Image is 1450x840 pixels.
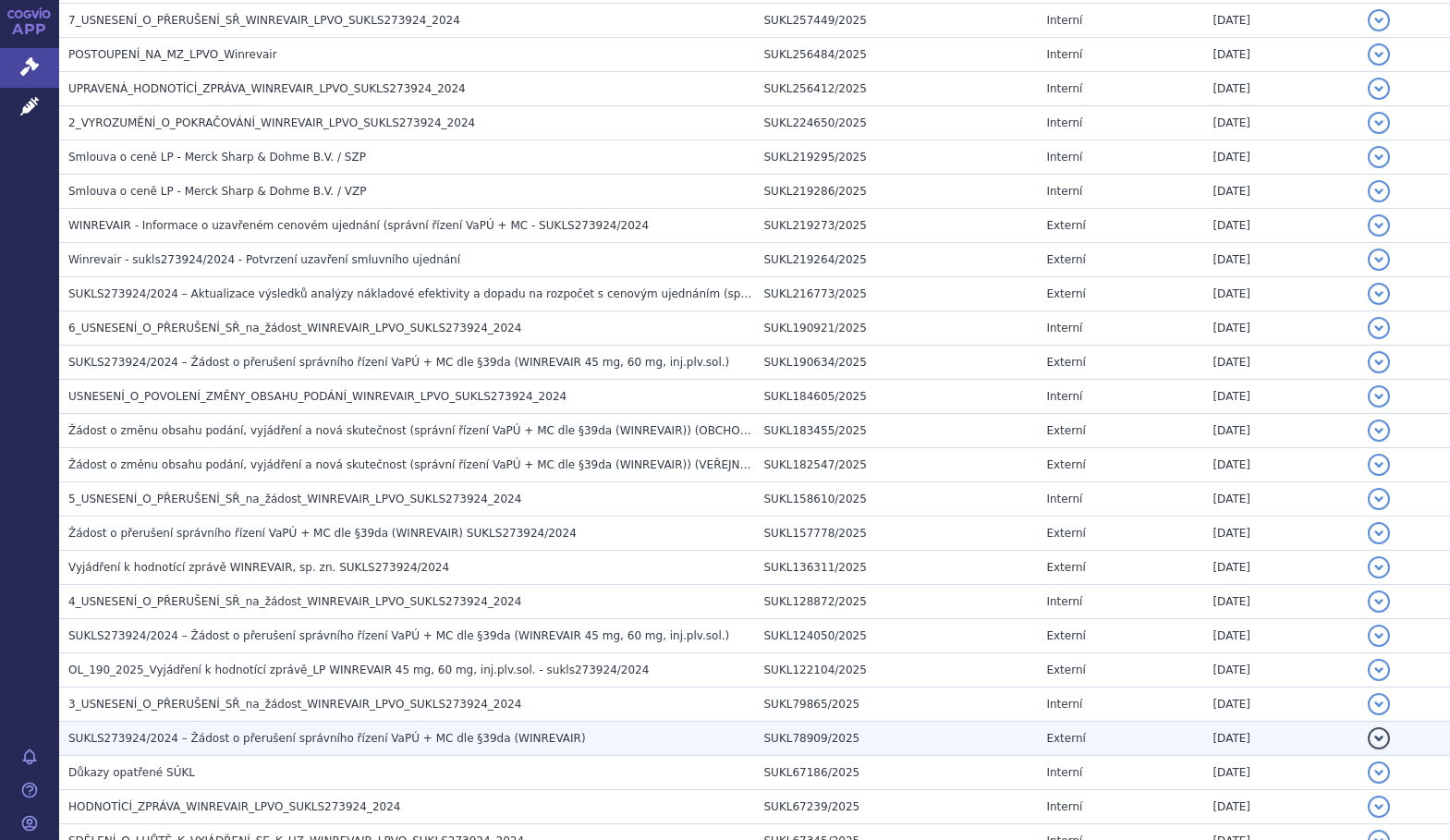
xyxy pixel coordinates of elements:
[1203,38,1359,72] td: [DATE]
[755,517,1038,551] td: SUKL157778/2025
[1368,488,1390,510] button: detail
[1203,311,1359,346] td: [DATE]
[1368,693,1390,715] button: detail
[1203,482,1359,517] td: [DATE]
[68,766,195,779] span: Důkazy opatřené SÚKL
[755,414,1038,448] td: SUKL183455/2025
[1046,698,1082,711] span: Interní
[755,277,1038,311] td: SUKL216773/2025
[1046,458,1085,471] span: Externí
[1046,82,1082,95] span: Interní
[1046,356,1085,369] span: Externí
[1368,590,1390,613] button: detail
[755,585,1038,619] td: SUKL128872/2025
[1368,761,1390,784] button: detail
[755,209,1038,243] td: SUKL219273/2025
[1203,448,1359,482] td: [DATE]
[1203,140,1359,175] td: [DATE]
[68,322,521,335] span: 6_USNESENÍ_O_PŘERUŠENÍ_SŘ_na_žádost_WINREVAIR_LPVO_SUKLS273924_2024
[1046,116,1082,129] span: Interní
[68,629,729,642] span: SUKLS273924/2024 – Žádost o přerušení správního řízení VaPÚ + MC dle §39da (WINREVAIR 45 mg, 60 m...
[755,619,1038,653] td: SUKL124050/2025
[68,253,460,266] span: Winrevair - sukls273924/2024 - Potvrzení uzavření smluvního ujednání
[755,380,1038,414] td: SUKL184605/2025
[68,424,939,437] span: Žádost o změnu obsahu podání, vyjádření a nová skutečnost (správní řízení VaPÚ + MC dle §39da (WI...
[68,116,475,129] span: 2_VYROZUMĚNÍ_O_POKRAČOVÁNÍ_WINREVAIR_LPVO_SUKLS273924_2024
[1046,732,1085,745] span: Externí
[1046,185,1082,198] span: Interní
[68,14,460,27] span: 7_USNESENÍ_O_PŘERUŠENÍ_SŘ_WINREVAIR_LPVO_SUKLS273924_2024
[68,493,521,505] span: 5_USNESENÍ_O_PŘERUŠENÍ_SŘ_na_žádost_WINREVAIR_LPVO_SUKLS273924_2024
[1046,629,1085,642] span: Externí
[1368,214,1390,237] button: detail
[68,561,449,574] span: Vyjádření k hodnotící zprávě WINREVAIR, sp. zn. SUKLS273924/2024
[1203,619,1359,653] td: [DATE]
[68,800,400,813] span: HODNOTÍCÍ_ZPRÁVA_WINREVAIR_LPVO_SUKLS273924_2024
[1368,43,1390,66] button: detail
[1203,4,1359,38] td: [DATE]
[1203,243,1359,277] td: [DATE]
[755,38,1038,72] td: SUKL256484/2025
[1368,317,1390,339] button: detail
[68,287,1139,300] span: SUKLS273924/2024 – Aktualizace výsledků analýzy nákladové efektivity a dopadu na rozpočet s cenov...
[1046,424,1085,437] span: Externí
[755,243,1038,277] td: SUKL219264/2025
[1368,78,1390,100] button: detail
[1368,385,1390,408] button: detail
[755,482,1038,517] td: SUKL158610/2025
[1368,556,1390,578] button: detail
[1046,663,1085,676] span: Externí
[1203,688,1359,722] td: [DATE]
[1368,112,1390,134] button: detail
[1046,527,1085,540] span: Externí
[1203,722,1359,756] td: [DATE]
[68,82,466,95] span: UPRAVENÁ_HODNOTÍCÍ_ZPRÁVA_WINREVAIR_LPVO_SUKLS273924_2024
[1046,151,1082,164] span: Interní
[755,346,1038,380] td: SUKL190634/2025
[68,185,367,198] span: Smlouva o ceně LP - Merck Sharp & Dohme B.V. / VZP
[1046,253,1085,266] span: Externí
[1203,106,1359,140] td: [DATE]
[1368,283,1390,305] button: detail
[1046,766,1082,779] span: Interní
[68,527,577,540] span: Žádost o přerušení správního řízení VaPÚ + MC dle §39da (WINREVAIR) SUKLS273924/2024
[68,663,649,676] span: OL_190_2025_Vyjádření k hodnotící zprávě_LP WINREVAIR 45 mg, 60 mg, inj.plv.sol. - sukls273924/2024
[755,106,1038,140] td: SUKL224650/2025
[755,140,1038,175] td: SUKL219295/2025
[68,151,366,164] span: Smlouva o ceně LP - Merck Sharp & Dohme B.V. / SZP
[1368,796,1390,818] button: detail
[1203,346,1359,380] td: [DATE]
[1368,146,1390,168] button: detail
[1046,287,1085,300] span: Externí
[1368,351,1390,373] button: detail
[755,448,1038,482] td: SUKL182547/2025
[68,595,521,608] span: 4_USNESENÍ_O_PŘERUŠENÍ_SŘ_na_žádost_WINREVAIR_LPVO_SUKLS273924_2024
[68,390,567,403] span: USNESENÍ_O_POVOLENÍ_ZMĚNY_OBSAHU_PODÁNÍ_WINREVAIR_LPVO_SUKLS273924_2024
[1203,209,1359,243] td: [DATE]
[1368,9,1390,31] button: detail
[1203,790,1359,824] td: [DATE]
[755,175,1038,209] td: SUKL219286/2025
[1046,561,1085,574] span: Externí
[1368,180,1390,202] button: detail
[755,790,1038,824] td: SUKL67239/2025
[1203,414,1359,448] td: [DATE]
[1046,322,1082,335] span: Interní
[1368,420,1390,442] button: detail
[68,219,649,232] span: WINREVAIR - Informace o uzavřeném cenovém ujednání (správní řízení VaPÚ + MC - SUKLS273924/2024
[68,356,729,369] span: SUKLS273924/2024 – Žádost o přerušení správního řízení VaPÚ + MC dle §39da (WINREVAIR 45 mg, 60 m...
[1046,493,1082,505] span: Interní
[1046,595,1082,608] span: Interní
[755,653,1038,688] td: SUKL122104/2025
[68,698,521,711] span: 3_USNESENÍ_O_PŘERUŠENÍ_SŘ_na_žádost_WINREVAIR_LPVO_SUKLS273924_2024
[1203,585,1359,619] td: [DATE]
[755,311,1038,346] td: SUKL190921/2025
[755,722,1038,756] td: SUKL78909/2025
[1046,800,1082,813] span: Interní
[1368,522,1390,544] button: detail
[1203,517,1359,551] td: [DATE]
[1368,659,1390,681] button: detail
[1368,727,1390,749] button: detail
[755,4,1038,38] td: SUKL257449/2025
[1203,72,1359,106] td: [DATE]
